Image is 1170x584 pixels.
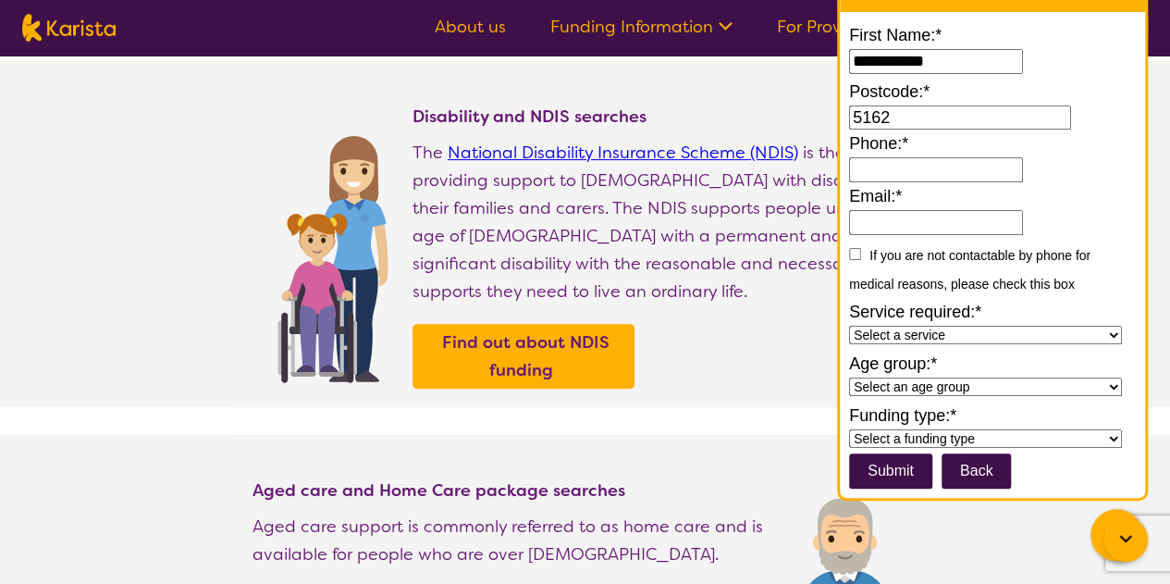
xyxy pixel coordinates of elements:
[252,513,771,568] p: Aged care support is commonly referred to as home care and is available for people who are over [...
[849,298,1136,326] label: Service required:*
[849,182,1136,210] label: Email:*
[849,454,932,489] input: Submit
[849,78,1136,106] label: Postcode:*
[849,106,1071,130] input: Enter a 4-digit postcode
[550,16,733,38] a: Funding Information
[849,350,1136,378] label: Age group:*
[413,139,918,305] p: The is the way of providing support to [DEMOGRAPHIC_DATA] with disability, their families and car...
[942,454,1012,489] button: Back
[448,142,798,164] a: National Disability Insurance Scheme (NDIS)
[435,16,506,38] a: About us
[849,21,1136,49] label: First Name:*
[271,124,394,383] img: Find NDIS and Disability services and providers
[252,479,771,502] h4: Aged care and Home Care package searches
[1090,509,1142,561] button: Channel Menu
[849,130,1136,157] label: Phone:*
[442,331,610,381] b: Find out about NDIS funding
[413,106,918,128] h4: Disability and NDIS searches
[849,248,1090,292] label: If you are not contactable by phone for medical reasons, please check this box
[22,14,116,42] img: Karista logo
[777,16,880,38] a: For Providers
[417,329,630,384] a: Find out about NDIS funding
[849,402,1136,429] label: Funding type:*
